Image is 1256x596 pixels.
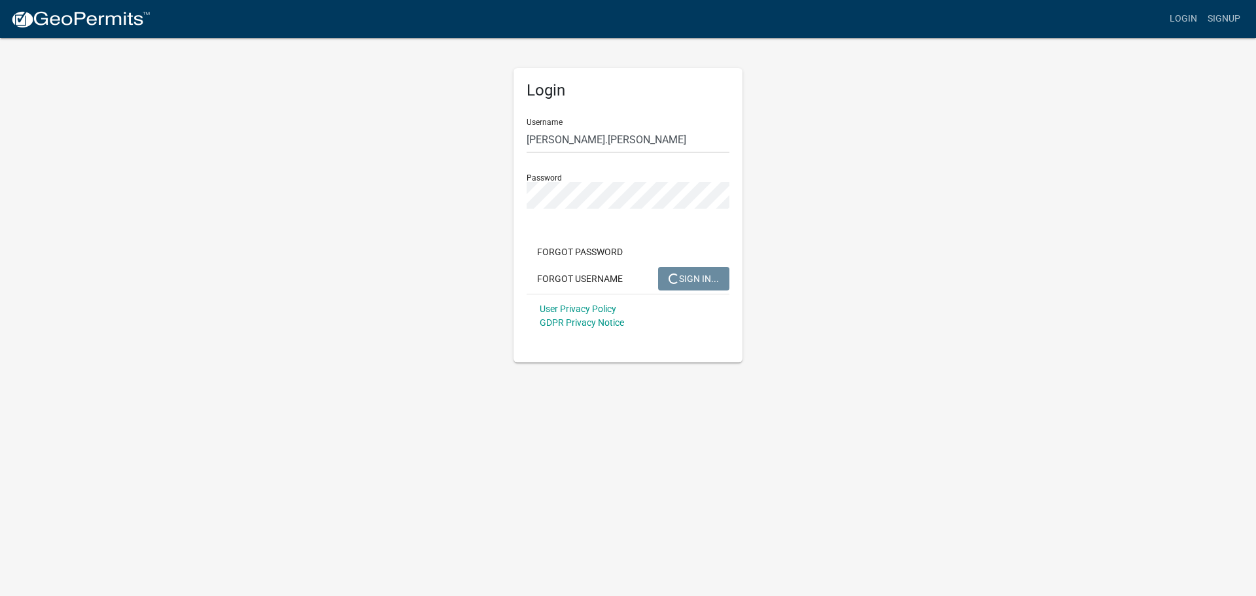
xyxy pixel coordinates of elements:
a: Login [1164,7,1202,31]
span: SIGN IN... [669,273,719,283]
a: Signup [1202,7,1246,31]
a: GDPR Privacy Notice [540,317,624,328]
button: SIGN IN... [658,267,729,290]
button: Forgot Username [527,267,633,290]
button: Forgot Password [527,240,633,264]
h5: Login [527,81,729,100]
a: User Privacy Policy [540,304,616,314]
